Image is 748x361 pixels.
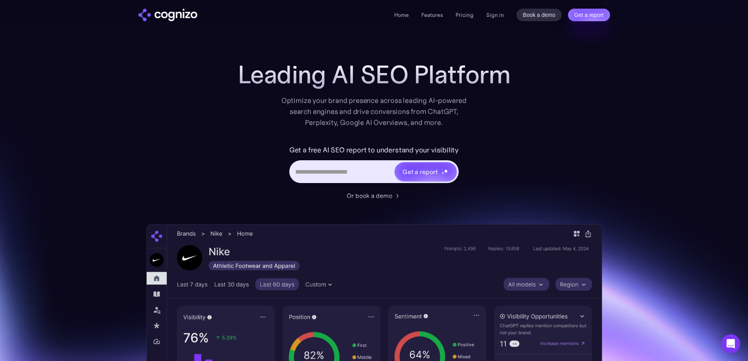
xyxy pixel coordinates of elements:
[347,191,392,200] div: Or book a demo
[138,9,197,21] img: cognizo logo
[721,334,740,353] div: Open Intercom Messenger
[441,172,444,174] img: star
[347,191,402,200] a: Or book a demo
[421,11,443,18] a: Features
[486,10,504,20] a: Sign in
[289,144,459,156] label: Get a free AI SEO report to understand your visibility
[402,167,438,176] div: Get a report
[394,11,409,18] a: Home
[516,9,562,21] a: Book a demo
[138,9,197,21] a: home
[238,60,511,89] h1: Leading AI SEO Platform
[278,95,471,128] div: Optimize your brand presence across leading AI-powered search engines and drive conversions from ...
[441,169,443,170] img: star
[456,11,474,18] a: Pricing
[289,144,459,187] form: Hero URL Input Form
[568,9,610,21] a: Get a report
[394,161,458,182] a: Get a reportstarstarstar
[443,169,448,174] img: star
